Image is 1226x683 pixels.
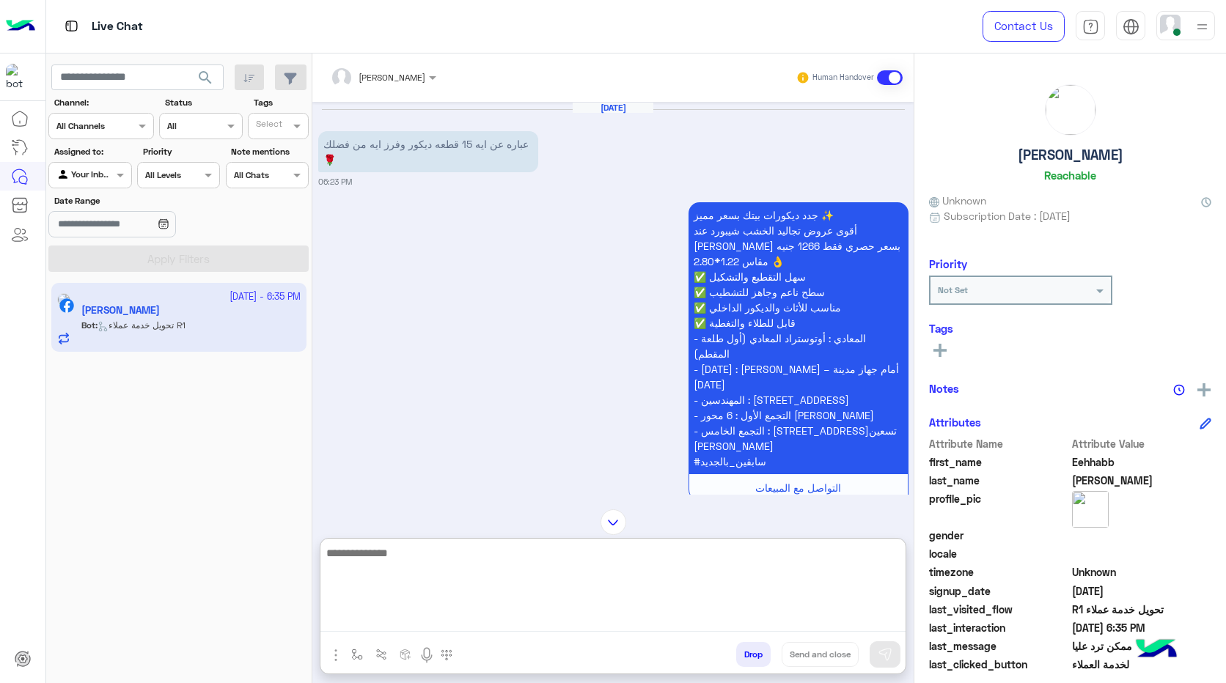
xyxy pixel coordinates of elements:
[327,646,345,664] img: send attachment
[375,649,387,660] img: Trigger scenario
[1131,624,1182,676] img: hulul-logo.png
[48,245,309,272] button: Apply Filters
[1046,85,1095,135] img: picture
[1072,638,1212,654] span: ممكن ترد عليا
[929,583,1069,599] span: signup_date
[929,546,1069,561] span: locale
[351,649,363,660] img: select flow
[143,145,219,158] label: Priority
[929,257,967,270] h6: Priority
[188,64,224,96] button: search
[92,17,143,37] p: Live Chat
[878,647,892,662] img: send message
[1072,620,1212,635] span: 2025-10-11T15:35:09.592Z
[689,202,909,474] p: 11/10/2025, 6:23 PM
[1072,436,1212,451] span: Attribute Value
[1076,11,1105,42] a: tab
[782,642,859,667] button: Send and close
[929,602,1069,617] span: last_visited_flow
[929,416,981,429] h6: Attributes
[345,642,370,666] button: select flow
[1123,18,1139,35] img: tab
[929,638,1069,654] span: last_message
[929,322,1211,335] h6: Tags
[929,473,1069,488] span: last_name
[573,103,653,113] h6: [DATE]
[54,194,219,207] label: Date Range
[601,509,626,535] img: scroll
[197,69,214,86] span: search
[254,96,307,109] label: Tags
[254,117,282,134] div: Select
[1072,657,1212,672] span: لخدمة العملاء
[1044,169,1096,182] h6: Reachable
[394,642,418,666] button: create order
[983,11,1065,42] a: Contact Us
[441,649,452,661] img: make a call
[1072,602,1212,617] span: تحويل خدمة عملاء R1
[944,208,1071,224] span: Subscription Date : [DATE]
[6,11,35,42] img: Logo
[1173,384,1185,396] img: notes
[400,649,411,660] img: create order
[1193,18,1211,36] img: profile
[54,96,153,109] label: Channel:
[1160,15,1181,35] img: userImage
[1072,564,1212,580] span: Unknown
[736,642,771,667] button: Drop
[929,436,1069,451] span: Attribute Name
[929,193,986,208] span: Unknown
[418,646,436,664] img: send voice note
[370,642,394,666] button: Trigger scenario
[1072,583,1212,599] span: 2025-10-11T15:23:36.804Z
[318,176,352,188] small: 06:23 PM
[1072,473,1212,488] span: Youssef
[929,491,1069,525] span: profile_pic
[165,96,241,109] label: Status
[1197,383,1211,396] img: add
[1072,454,1212,470] span: Eehhabb
[1072,491,1109,528] img: picture
[1018,147,1123,163] h5: [PERSON_NAME]
[62,17,81,35] img: tab
[755,481,841,494] span: التواصل مع المبيعات
[929,454,1069,470] span: first_name
[1072,528,1212,543] span: null
[812,72,874,84] small: Human Handover
[318,131,538,172] p: 11/10/2025, 6:23 PM
[231,145,306,158] label: Note mentions
[359,72,425,83] span: [PERSON_NAME]
[929,564,1069,580] span: timezone
[929,528,1069,543] span: gender
[54,145,130,158] label: Assigned to:
[929,657,1069,672] span: last_clicked_button
[929,620,1069,635] span: last_interaction
[6,64,32,90] img: 322208621163248
[1072,546,1212,561] span: null
[1082,18,1099,35] img: tab
[929,382,959,395] h6: Notes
